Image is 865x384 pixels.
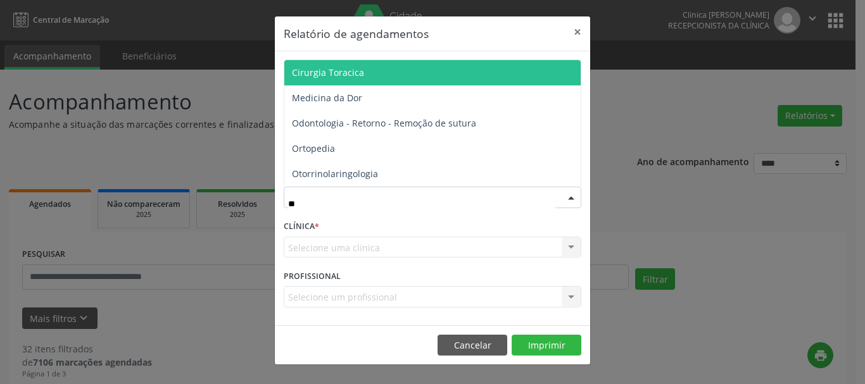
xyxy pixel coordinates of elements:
[438,335,507,356] button: Cancelar
[292,142,335,154] span: Ortopedia
[292,168,378,180] span: Otorrinolaringologia
[292,66,364,78] span: Cirurgia Toracica
[284,25,429,42] h5: Relatório de agendamentos
[512,335,581,356] button: Imprimir
[284,60,383,80] label: DATA DE AGENDAMENTO
[292,117,476,129] span: Odontologia - Retorno - Remoção de sutura
[292,92,362,104] span: Medicina da Dor
[284,217,319,237] label: CLÍNICA
[565,16,590,47] button: Close
[284,266,341,286] label: PROFISSIONAL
